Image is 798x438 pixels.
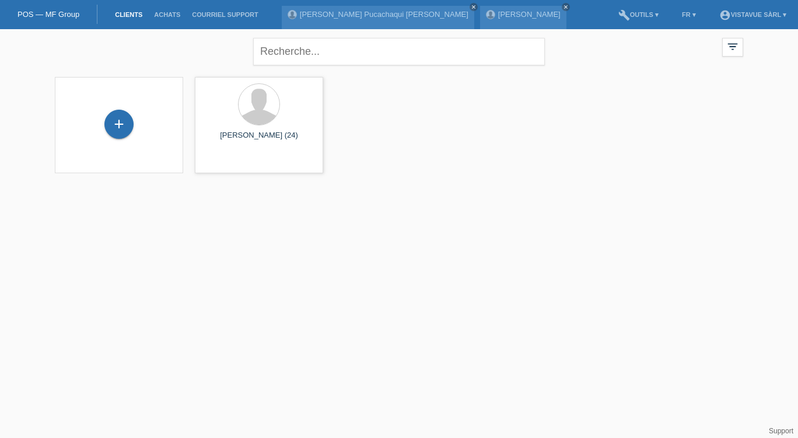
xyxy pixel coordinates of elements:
[105,114,133,134] div: Enregistrer le client
[563,4,569,10] i: close
[713,11,792,18] a: account_circleVistavue Sàrl ▾
[253,38,545,65] input: Recherche...
[612,11,664,18] a: buildOutils ▾
[470,3,478,11] a: close
[498,10,561,19] a: [PERSON_NAME]
[676,11,702,18] a: FR ▾
[186,11,264,18] a: Courriel Support
[618,9,630,21] i: build
[148,11,186,18] a: Achats
[109,11,148,18] a: Clients
[562,3,570,11] a: close
[769,427,793,435] a: Support
[726,40,739,53] i: filter_list
[204,131,314,149] div: [PERSON_NAME] (24)
[471,4,477,10] i: close
[17,10,79,19] a: POS — MF Group
[719,9,731,21] i: account_circle
[300,10,468,19] a: [PERSON_NAME] Pucachaqui [PERSON_NAME]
